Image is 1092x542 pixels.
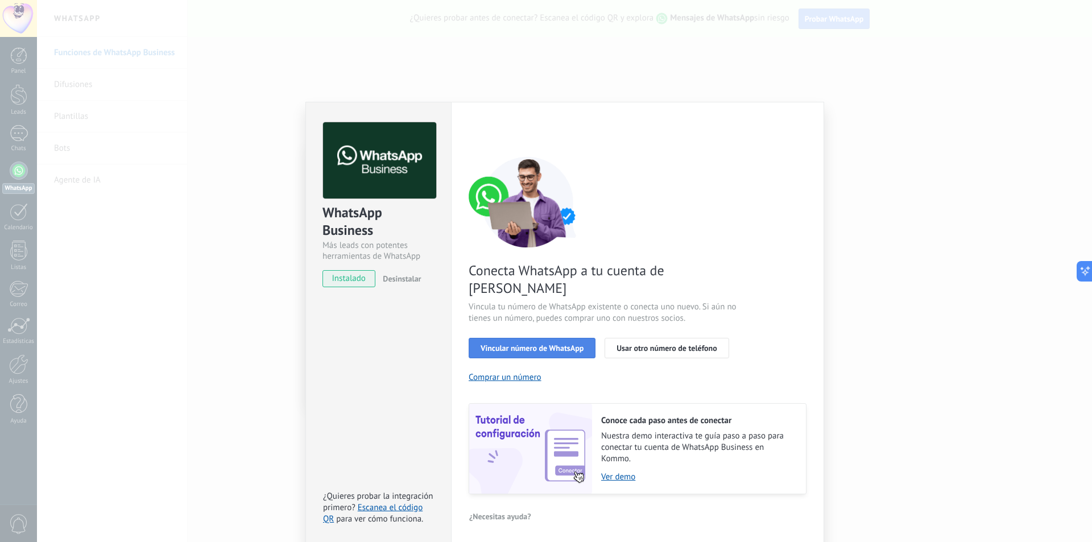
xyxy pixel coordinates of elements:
button: Comprar un número [469,372,541,383]
span: instalado [323,270,375,287]
span: Vincular número de WhatsApp [481,344,584,352]
span: ¿Necesitas ayuda? [469,512,531,520]
span: para ver cómo funciona. [336,514,423,524]
h2: Conoce cada paso antes de conectar [601,415,795,426]
img: logo_main.png [323,122,436,199]
a: Escanea el código QR [323,502,423,524]
span: Desinstalar [383,274,421,284]
button: Vincular número de WhatsApp [469,338,595,358]
div: Más leads con potentes herramientas de WhatsApp [322,240,435,262]
span: Usar otro número de teléfono [617,344,717,352]
span: Conecta WhatsApp a tu cuenta de [PERSON_NAME] [469,262,739,297]
a: Ver demo [601,471,795,482]
span: Vincula tu número de WhatsApp existente o conecta uno nuevo. Si aún no tienes un número, puedes c... [469,301,739,324]
img: connect number [469,156,588,247]
span: Nuestra demo interactiva te guía paso a paso para conectar tu cuenta de WhatsApp Business en Kommo. [601,431,795,465]
button: ¿Necesitas ayuda? [469,508,532,525]
div: WhatsApp Business [322,204,435,240]
button: Desinstalar [378,270,421,287]
button: Usar otro número de teléfono [605,338,729,358]
span: ¿Quieres probar la integración primero? [323,491,433,513]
